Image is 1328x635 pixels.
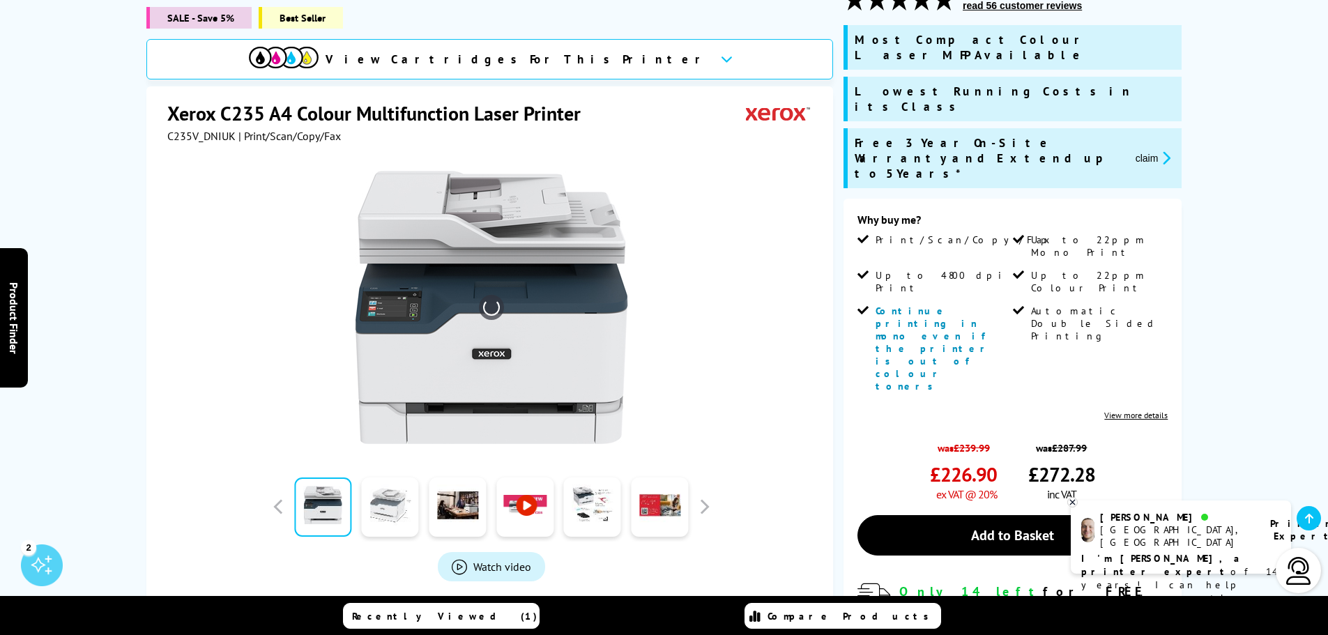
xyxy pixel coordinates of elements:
[1031,269,1165,294] span: Up to 22ppm Colour Print
[1028,434,1095,454] span: was
[899,583,1043,599] span: Only 14 left
[855,135,1124,181] span: Free 3 Year On-Site Warranty and Extend up to 5 Years*
[1285,557,1313,585] img: user-headset-light.svg
[857,213,1168,234] div: Why buy me?
[1131,150,1175,166] button: promo-description
[438,552,545,581] a: Product_All_Videos
[167,129,236,143] span: C235V_DNIUK
[746,100,810,126] img: Xerox
[7,282,21,353] span: Product Finder
[745,603,941,629] a: Compare Products
[343,603,540,629] a: Recently Viewed (1)
[876,234,1055,246] span: Print/Scan/Copy/Fax
[1100,523,1253,549] div: [GEOGRAPHIC_DATA], [GEOGRAPHIC_DATA]
[855,84,1175,114] span: Lowest Running Costs in its Class
[1081,518,1094,542] img: ashley-livechat.png
[238,129,341,143] span: | Print/Scan/Copy/Fax
[936,487,997,501] span: ex VAT @ 20%
[167,100,595,126] h1: Xerox C235 A4 Colour Multifunction Laser Printer
[146,7,252,29] span: SALE - Save 5%
[249,47,319,68] img: cmyk-icon.svg
[1031,305,1165,342] span: Automatic Double Sided Printing
[768,610,936,622] span: Compare Products
[21,540,36,555] div: 2
[1028,461,1095,487] span: £272.28
[326,52,709,67] span: View Cartridges For This Printer
[930,461,997,487] span: £226.90
[1081,552,1244,578] b: I'm [PERSON_NAME], a printer expert
[1031,234,1165,259] span: Up to 22ppm Mono Print
[355,171,628,444] img: Xerox C235
[954,441,990,454] strike: £239.99
[930,434,997,454] span: was
[876,269,1009,294] span: Up to 4800 dpi Print
[259,7,343,29] span: Best Seller
[352,610,537,622] span: Recently Viewed (1)
[899,583,1168,615] div: for FREE Next Day Delivery
[1047,487,1076,501] span: inc VAT
[1104,410,1168,420] a: View more details
[876,305,993,392] span: Continue printing in mono even if the printer is out of colour toners
[855,32,1175,63] span: Most Compact Colour Laser MFP Available
[1081,552,1281,618] p: of 14 years! I can help you choose the right product
[1052,441,1087,454] strike: £287.99
[1100,511,1253,523] div: [PERSON_NAME]
[473,560,531,574] span: Watch video
[857,515,1168,556] a: Add to Basket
